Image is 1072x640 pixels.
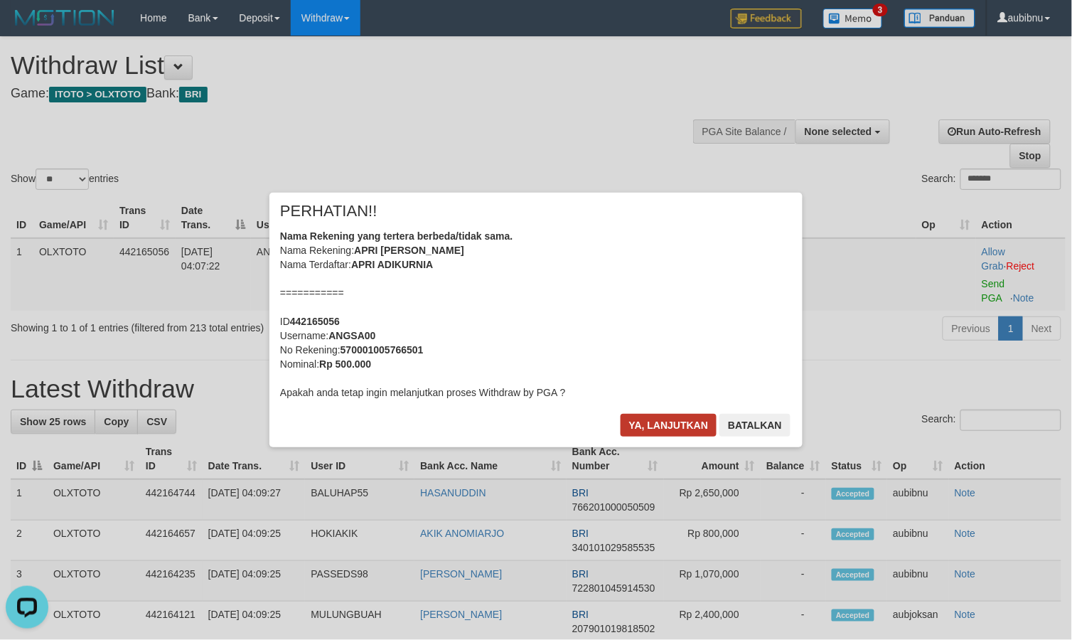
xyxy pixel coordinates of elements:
b: APRI [PERSON_NAME] [354,245,464,256]
span: PERHATIAN!! [280,204,377,218]
b: Rp 500.000 [319,358,371,370]
b: 442165056 [290,316,340,327]
button: Ya, lanjutkan [621,414,717,437]
b: Nama Rekening yang tertera berbeda/tidak sama. [280,230,513,242]
b: APRI ADIKURNIA [351,259,433,270]
div: Nama Rekening: Nama Terdaftar: =========== ID Username: No Rekening: Nominal: Apakah anda tetap i... [280,229,792,400]
b: ANGSA00 [328,330,375,341]
b: 570001005766501 [341,344,424,356]
button: Batalkan [719,414,790,437]
button: Open LiveChat chat widget [6,6,48,48]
